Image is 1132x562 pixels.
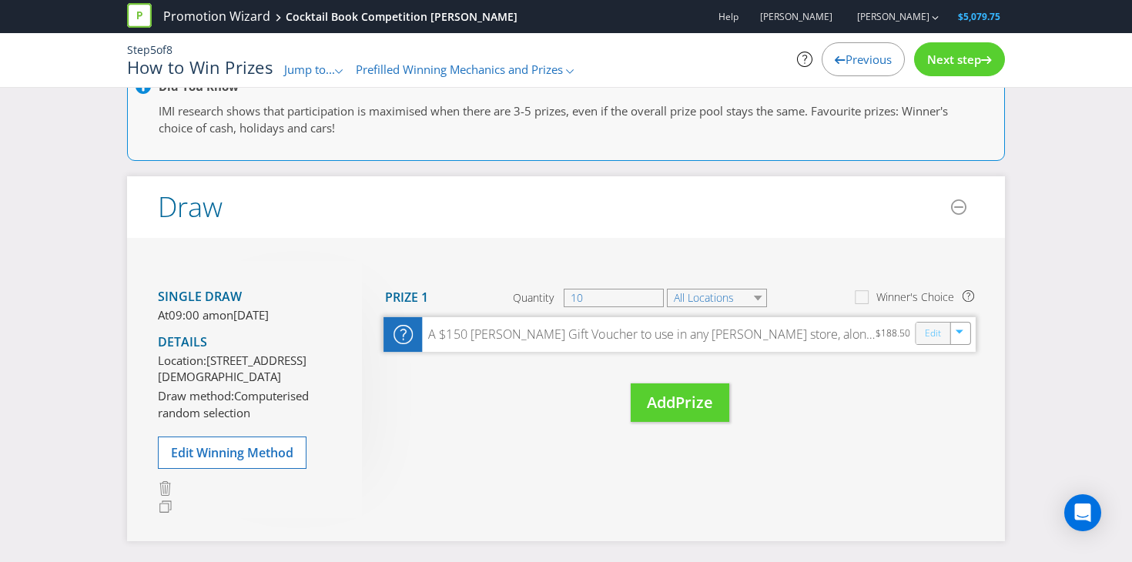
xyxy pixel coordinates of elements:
[876,289,954,305] div: Winner's Choice
[925,324,941,342] a: Edit
[631,383,729,423] button: AddPrize
[422,326,876,343] div: A $150 [PERSON_NAME] Gift Voucher to use in any [PERSON_NAME] store, along with one copy of the [...
[958,10,1000,23] span: $5,079.75
[233,307,269,323] span: [DATE]
[158,290,339,304] h4: Single draw
[842,10,929,23] a: [PERSON_NAME]
[127,58,273,76] h1: How to Win Prizes
[158,307,169,323] span: At
[356,62,563,77] span: Prefilled Winning Mechanics and Prizes
[513,290,554,306] span: Quantity
[284,62,335,77] span: Jump to...
[158,336,339,350] h4: Details
[169,307,219,323] span: 09:00 am
[158,388,309,420] span: Computerised random selection
[159,103,958,136] p: IMI research shows that participation is maximised when there are 3-5 prizes, even if the overall...
[163,8,270,25] a: Promotion Wizard
[846,52,892,67] span: Previous
[1064,494,1101,531] div: Open Intercom Messenger
[219,307,233,323] span: on
[385,291,428,305] h4: Prize 1
[150,42,156,57] span: 5
[127,42,150,57] span: Step
[286,9,517,25] div: Cocktail Book Competition [PERSON_NAME]
[675,392,713,413] span: Prize
[171,444,293,461] span: Edit Winning Method
[166,42,172,57] span: 8
[158,388,234,403] span: Draw method:
[876,325,915,344] div: $188.50
[158,437,306,469] button: Edit Winning Method
[927,52,981,67] span: Next step
[158,192,223,222] h2: Draw
[158,353,306,384] span: [STREET_ADDRESS][DEMOGRAPHIC_DATA]
[156,42,166,57] span: of
[718,10,738,23] a: Help
[158,353,206,368] span: Location:
[760,10,832,23] span: [PERSON_NAME]
[647,392,675,413] span: Add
